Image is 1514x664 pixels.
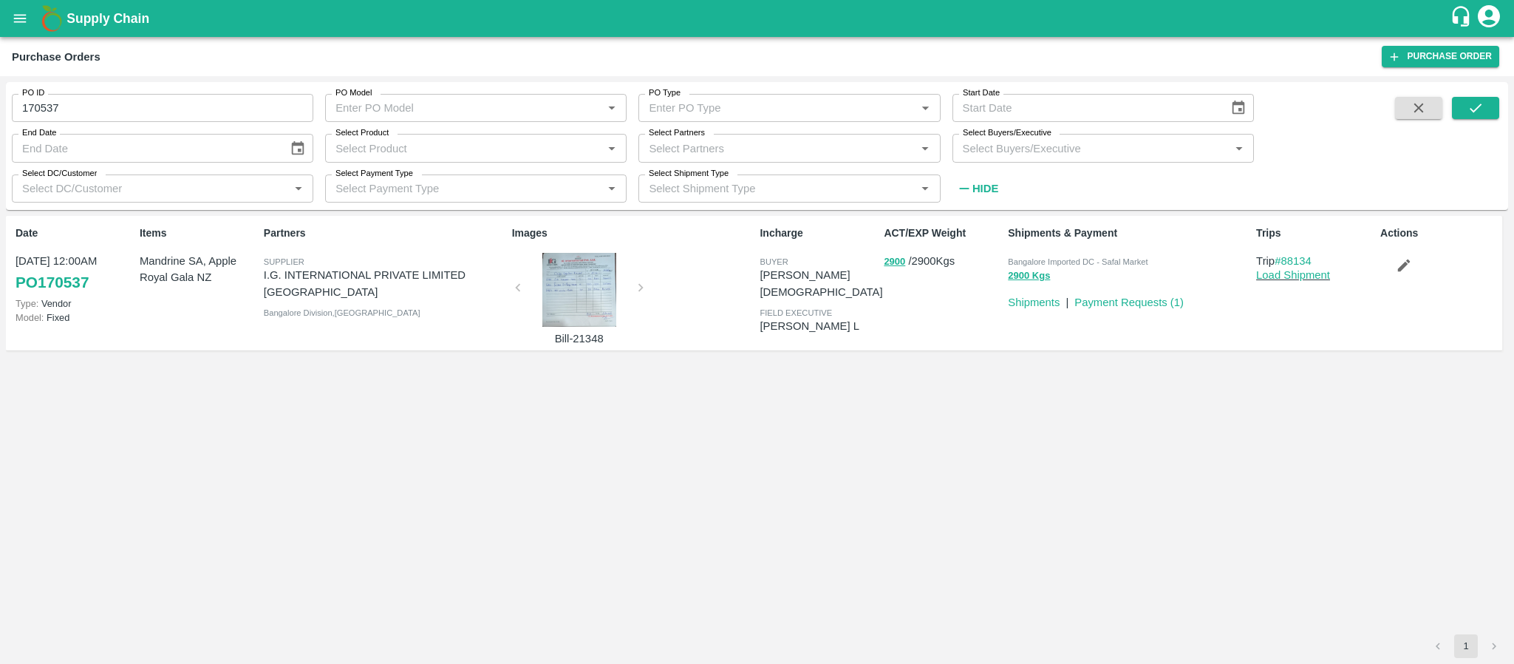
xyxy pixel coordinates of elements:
[12,134,278,162] input: End Date
[649,127,705,139] label: Select Partners
[264,226,506,241] p: Partners
[884,253,1002,270] p: / 2900 Kgs
[264,308,420,317] span: Bangalore Division , [GEOGRAPHIC_DATA]
[1450,5,1476,32] div: customer-support
[643,179,892,198] input: Select Shipment Type
[760,257,788,266] span: buyer
[1008,297,1060,308] a: Shipments
[12,47,100,67] div: Purchase Orders
[957,138,1225,157] input: Select Buyers/Executive
[884,226,1002,241] p: ACT/EXP Weight
[915,139,935,158] button: Open
[952,94,1218,122] input: Start Date
[12,94,313,122] input: Enter PO ID
[512,226,754,241] p: Images
[915,179,935,198] button: Open
[760,308,832,317] span: field executive
[284,135,312,163] button: Choose date
[1256,269,1330,281] a: Load Shipment
[649,168,729,180] label: Select Shipment Type
[289,179,308,198] button: Open
[140,226,258,241] p: Items
[1008,268,1050,285] button: 2900 Kgs
[16,311,134,325] p: Fixed
[643,98,892,118] input: Enter PO Type
[760,226,878,241] p: Incharge
[16,253,134,269] p: [DATE] 12:00AM
[1008,257,1148,266] span: Bangalore Imported DC - Safal Market
[330,138,598,157] input: Select Product
[602,179,621,198] button: Open
[952,176,1003,201] button: Hide
[760,318,878,334] p: [PERSON_NAME] L
[602,139,621,158] button: Open
[1382,46,1499,67] a: Purchase Order
[1074,297,1184,308] a: Payment Requests (1)
[1256,226,1374,241] p: Trips
[963,87,1000,99] label: Start Date
[1380,226,1498,241] p: Actions
[1256,253,1374,269] p: Trip
[760,267,882,300] p: [PERSON_NAME][DEMOGRAPHIC_DATA]
[264,257,304,266] span: Supplier
[335,168,413,180] label: Select Payment Type
[335,127,389,139] label: Select Product
[1060,288,1068,311] div: |
[3,1,37,35] button: open drawer
[22,168,97,180] label: Select DC/Customer
[264,267,506,300] p: I.G. INTERNATIONAL PRIVATE LIMITED [GEOGRAPHIC_DATA]
[963,127,1051,139] label: Select Buyers/Executive
[1224,94,1252,122] button: Choose date
[330,98,579,118] input: Enter PO Model
[16,226,134,241] p: Date
[1454,634,1478,658] button: page 1
[1230,139,1249,158] button: Open
[972,183,998,194] strong: Hide
[602,98,621,118] button: Open
[1008,226,1250,241] p: Shipments & Payment
[67,8,1450,29] a: Supply Chain
[16,298,38,309] span: Type:
[16,269,89,296] a: PO170537
[1476,3,1502,34] div: account of current user
[915,98,935,118] button: Open
[67,11,149,26] b: Supply Chain
[16,179,284,198] input: Select DC/Customer
[140,253,258,286] p: Mandrine SA, Apple Royal Gala NZ
[335,87,372,99] label: PO Model
[1275,255,1312,267] a: #88134
[643,138,911,157] input: Select Partners
[37,4,67,33] img: logo
[16,297,134,311] p: Vendor
[884,254,905,271] button: 2900
[649,87,681,99] label: PO Type
[1424,634,1508,658] nav: pagination navigation
[22,127,56,139] label: End Date
[330,179,579,198] input: Select Payment Type
[16,312,44,323] span: Model:
[524,331,635,347] p: Bill-21348
[22,87,44,99] label: PO ID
